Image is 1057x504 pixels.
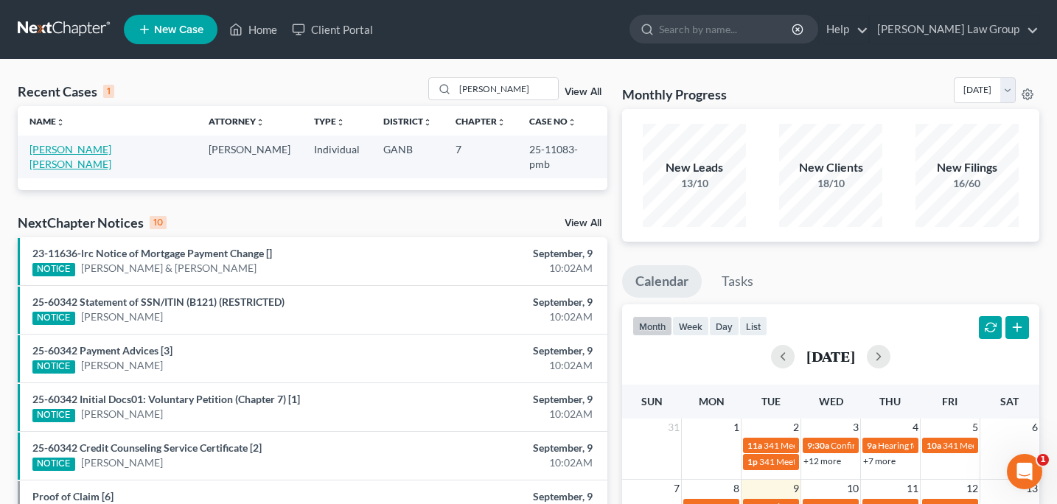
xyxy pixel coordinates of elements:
a: 25-60342 Initial Docs01: Voluntary Petition (Chapter 7) [1] [32,393,300,405]
a: [PERSON_NAME] [81,309,163,324]
div: 18/10 [779,176,882,191]
div: September, 9 [416,295,593,309]
span: Mon [699,395,725,407]
span: 10 [845,480,860,497]
span: 9 [792,480,800,497]
button: week [672,316,709,336]
button: month [632,316,672,336]
div: New Leads [643,159,746,176]
span: Wed [819,395,843,407]
span: 7 [672,480,681,497]
span: 5 [971,419,980,436]
a: [PERSON_NAME] [81,407,163,421]
span: 341 Meeting for [PERSON_NAME] [764,440,896,451]
span: New Case [154,24,203,35]
span: 341 Meeting for [PERSON_NAME] [759,456,892,467]
div: NOTICE [32,263,75,276]
button: list [739,316,767,336]
div: 10:02AM [416,358,593,373]
a: +12 more [803,455,841,466]
td: Individual [302,136,371,178]
a: View All [565,218,601,228]
span: 11 [905,480,920,497]
div: NOTICE [32,409,75,422]
i: unfold_more [423,118,432,127]
a: Home [222,16,285,43]
td: [PERSON_NAME] [197,136,302,178]
div: 10 [150,216,167,229]
span: 8 [732,480,741,497]
a: Typeunfold_more [314,116,345,127]
div: 10:02AM [416,455,593,470]
i: unfold_more [568,118,576,127]
span: Hearing for Kannathaporn [PERSON_NAME] [878,440,1051,451]
input: Search by name... [455,78,558,99]
div: NOTICE [32,312,75,325]
a: [PERSON_NAME] [81,358,163,373]
a: View All [565,87,601,97]
span: 1 [732,419,741,436]
a: Districtunfold_more [383,116,432,127]
div: New Clients [779,159,882,176]
span: 1p [747,456,758,467]
div: 10:02AM [416,309,593,324]
h2: [DATE] [806,349,855,364]
td: 25-11083-pmb [517,136,607,178]
div: NOTICE [32,458,75,471]
td: 7 [444,136,517,178]
div: 1 [103,85,114,98]
span: 1 [1037,454,1049,466]
a: Case Nounfold_more [529,116,576,127]
h3: Monthly Progress [622,85,727,103]
a: Client Portal [285,16,380,43]
span: 11a [747,440,762,451]
a: Help [819,16,868,43]
i: unfold_more [497,118,506,127]
a: Calendar [622,265,702,298]
span: Fri [942,395,957,407]
div: NOTICE [32,360,75,374]
td: GANB [371,136,444,178]
input: Search by name... [659,15,794,43]
div: Recent Cases [18,83,114,100]
span: 9a [867,440,876,451]
a: 23-11636-lrc Notice of Mortgage Payment Change [] [32,247,272,259]
div: September, 9 [416,343,593,358]
div: September, 9 [416,246,593,261]
div: NextChapter Notices [18,214,167,231]
a: Nameunfold_more [29,116,65,127]
iframe: Intercom live chat [1007,454,1042,489]
span: 2 [792,419,800,436]
div: New Filings [915,159,1019,176]
a: 25-60342 Payment Advices [3] [32,344,172,357]
a: [PERSON_NAME] Law Group [870,16,1039,43]
div: 13/10 [643,176,746,191]
a: Tasks [708,265,767,298]
button: day [709,316,739,336]
a: [PERSON_NAME] & [PERSON_NAME] [81,261,257,276]
i: unfold_more [256,118,265,127]
a: Attorneyunfold_more [209,116,265,127]
a: Proof of Claim [6] [32,490,114,503]
span: Confirmation Hearing for [PERSON_NAME] [831,440,1000,451]
div: 16/60 [915,176,1019,191]
span: Sat [1000,395,1019,407]
a: [PERSON_NAME] [PERSON_NAME] [29,143,111,170]
div: September, 9 [416,441,593,455]
a: Chapterunfold_more [456,116,506,127]
div: September, 9 [416,392,593,407]
a: +7 more [863,455,896,466]
span: 3 [851,419,860,436]
span: 31 [666,419,681,436]
span: 9:30a [807,440,829,451]
span: 10a [927,440,941,451]
span: 12 [965,480,980,497]
span: 4 [911,419,920,436]
a: 25-60342 Statement of SSN/ITIN (B121) (RESTRICTED) [32,295,285,308]
span: 6 [1030,419,1039,436]
a: 25-60342 Credit Counseling Service Certificate [2] [32,441,262,454]
div: 10:02AM [416,407,593,421]
span: Sun [641,395,663,407]
i: unfold_more [56,118,65,127]
div: 10:02AM [416,261,593,276]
